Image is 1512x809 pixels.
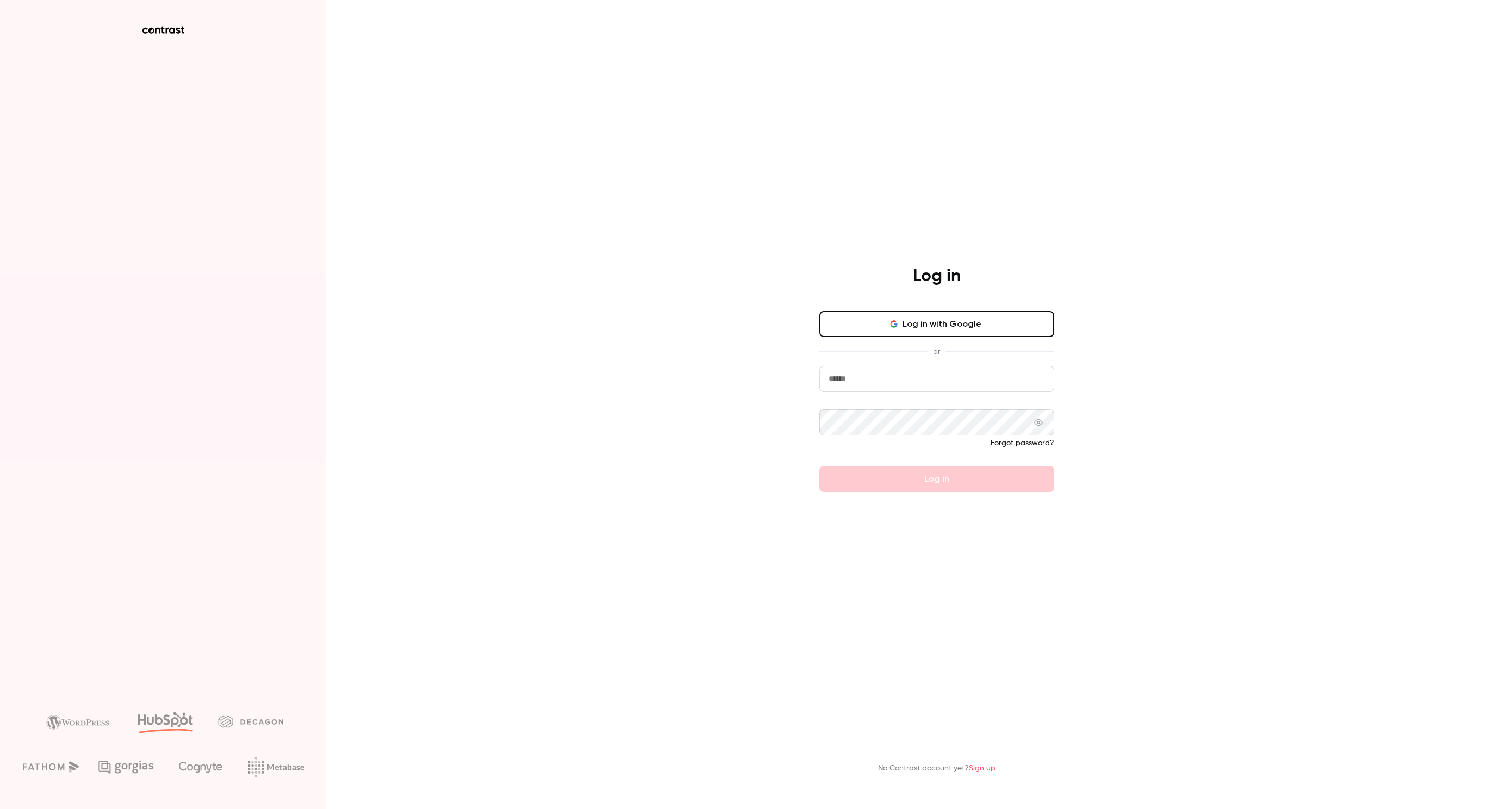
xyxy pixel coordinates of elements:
[218,715,283,727] img: decagon
[969,764,995,772] a: Sign up
[913,265,961,287] h4: Log in
[878,763,995,774] p: No Contrast account yet?
[819,311,1054,337] button: Log in with Google
[991,439,1054,447] a: Forgot password?
[928,346,945,357] span: or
